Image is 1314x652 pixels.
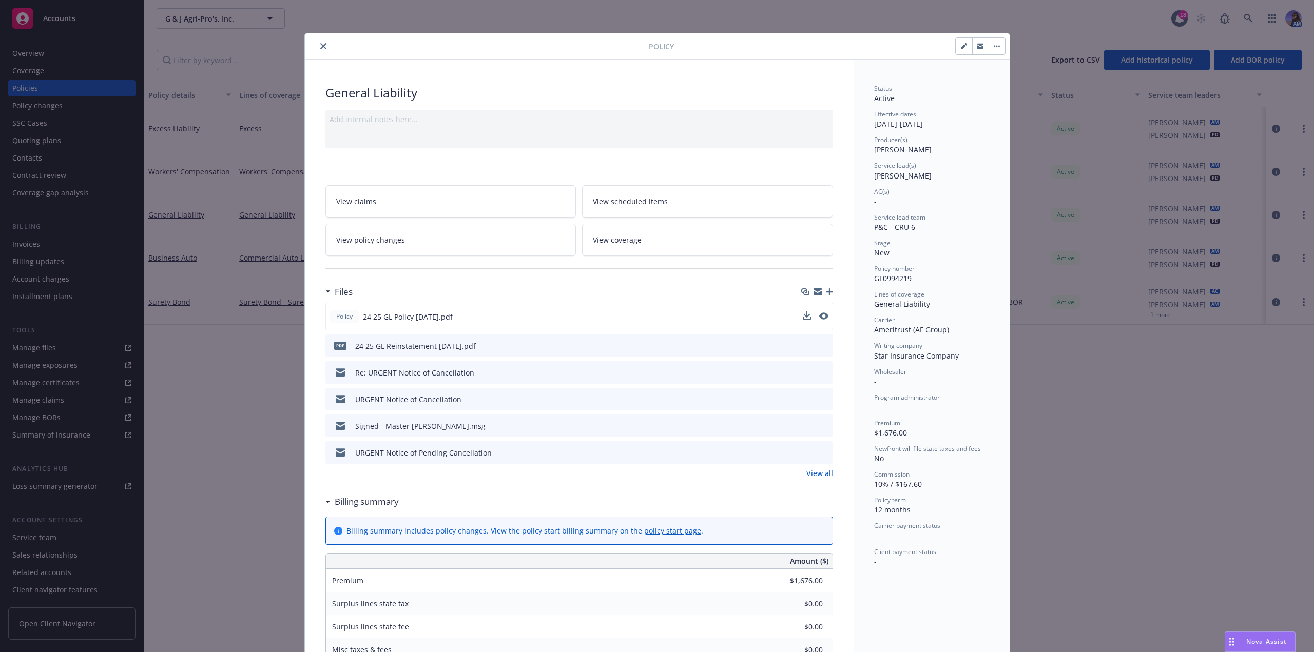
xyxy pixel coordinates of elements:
span: Carrier payment status [874,521,940,530]
button: preview file [820,447,829,458]
span: - [874,196,877,206]
span: View claims [336,196,376,207]
span: 12 months [874,505,911,515]
button: download file [803,311,811,322]
span: Service lead team [874,213,925,222]
span: Wholesaler [874,367,906,376]
span: - [874,557,877,566]
span: Star Insurance Company [874,351,959,361]
button: Nova Assist [1225,631,1296,652]
span: Policy [334,312,355,321]
div: Billing summary includes policy changes. View the policy start billing summary on the . [346,525,703,536]
div: Add internal notes here... [330,114,829,125]
span: [PERSON_NAME] [874,171,932,181]
button: preview file [820,421,829,431]
span: Program administrator [874,393,940,402]
span: Premium [332,576,363,585]
div: Files [325,285,353,299]
span: [PERSON_NAME] [874,145,932,154]
h3: Files [335,285,353,299]
span: View scheduled items [593,196,668,207]
span: - [874,531,877,541]
a: View scheduled items [582,185,833,218]
span: View coverage [593,234,642,245]
span: 10% / $167.60 [874,479,922,489]
span: General Liability [874,299,930,309]
button: download file [803,311,811,320]
span: pdf [334,342,346,349]
span: Effective dates [874,110,916,118]
button: preview file [820,341,829,351]
div: General Liability [325,84,833,102]
div: Drag to move [1225,632,1238,651]
span: Policy [649,41,674,52]
span: Newfront will file state taxes and fees [874,444,981,453]
span: Carrier [874,315,895,324]
button: download file [803,341,811,351]
span: Amount ($) [790,556,828,566]
span: Commission [874,470,910,479]
span: Client payment status [874,547,936,556]
span: Ameritrust (AF Group) [874,325,949,334]
span: AC(s) [874,187,890,196]
a: View coverage [582,224,833,256]
button: download file [803,447,811,458]
span: Surplus lines state tax [332,599,409,608]
button: preview file [820,394,829,405]
span: Status [874,84,892,93]
div: URGENT Notice of Cancellation [355,394,461,405]
span: New [874,248,890,258]
div: Re: URGENT Notice of Cancellation [355,367,474,378]
div: Signed - Master [PERSON_NAME].msg [355,421,486,431]
span: Writing company [874,341,922,350]
span: - [874,377,877,386]
span: Active [874,93,895,103]
button: preview file [820,367,829,378]
div: Billing summary [325,495,399,508]
input: 0.00 [762,619,829,635]
a: policy start page [644,526,701,536]
a: View all [806,468,833,479]
span: $1,676.00 [874,428,907,438]
button: close [317,40,330,52]
button: preview file [819,311,828,322]
span: Lines of coverage [874,290,924,299]
a: View policy changes [325,224,576,256]
span: Policy number [874,264,915,273]
span: Premium [874,419,900,427]
button: preview file [819,312,828,320]
span: Surplus lines state fee [332,622,409,631]
button: download file [803,367,811,378]
span: View policy changes [336,234,405,245]
a: View claims [325,185,576,218]
input: 0.00 [762,596,829,611]
div: URGENT Notice of Pending Cancellation [355,447,492,458]
h3: Billing summary [335,495,399,508]
button: download file [803,421,811,431]
span: P&C - CRU 6 [874,222,915,232]
button: download file [803,394,811,405]
span: GL0994219 [874,273,912,283]
input: 0.00 [762,573,829,588]
span: Nova Assist [1246,637,1287,646]
span: Producer(s) [874,135,907,144]
span: 24 25 GL Policy [DATE].pdf [363,311,453,322]
span: - [874,402,877,412]
div: 24 25 GL Reinstatement [DATE].pdf [355,341,476,351]
span: Policy term [874,496,906,504]
span: Stage [874,239,891,247]
span: Service lead(s) [874,161,916,170]
div: [DATE] - [DATE] [874,110,989,129]
span: No [874,453,884,463]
